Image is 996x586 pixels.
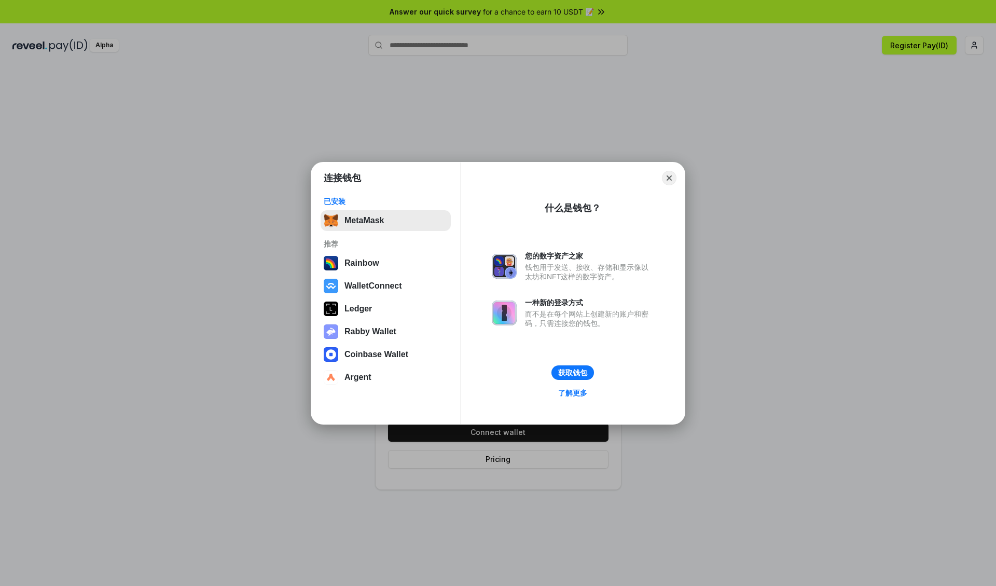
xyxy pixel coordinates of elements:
[321,253,451,274] button: Rainbow
[344,327,396,336] div: Rabby Wallet
[492,254,517,279] img: svg+xml,%3Csvg%20xmlns%3D%22http%3A%2F%2Fwww.w3.org%2F2000%2Fsvg%22%20fill%3D%22none%22%20viewBox...
[525,251,654,261] div: 您的数字资产之家
[344,373,371,382] div: Argent
[324,256,338,270] img: svg+xml,%3Csvg%20width%3D%22120%22%20height%3D%22120%22%20viewBox%3D%220%200%20120%20120%22%20fil...
[324,239,448,249] div: 推荐
[321,210,451,231] button: MetaMask
[492,301,517,325] img: svg+xml,%3Csvg%20xmlns%3D%22http%3A%2F%2Fwww.w3.org%2F2000%2Fsvg%22%20fill%3D%22none%22%20viewBox...
[321,276,451,296] button: WalletConnect
[324,213,338,228] img: svg+xml,%3Csvg%20fill%3D%22none%22%20height%3D%2233%22%20viewBox%3D%220%200%2035%2033%22%20width%...
[545,202,601,214] div: 什么是钱包？
[324,302,338,316] img: svg+xml,%3Csvg%20xmlns%3D%22http%3A%2F%2Fwww.w3.org%2F2000%2Fsvg%22%20width%3D%2228%22%20height%3...
[344,304,372,314] div: Ledger
[344,281,402,291] div: WalletConnect
[344,350,408,359] div: Coinbase Wallet
[324,324,338,339] img: svg+xml,%3Csvg%20xmlns%3D%22http%3A%2F%2Fwww.w3.org%2F2000%2Fsvg%22%20fill%3D%22none%22%20viewBox...
[558,368,587,377] div: 获取钱包
[344,216,384,225] div: MetaMask
[324,347,338,362] img: svg+xml,%3Csvg%20width%3D%2228%22%20height%3D%2228%22%20viewBox%3D%220%200%2028%2028%22%20fill%3D...
[552,386,593,400] a: 了解更多
[321,321,451,342] button: Rabby Wallet
[324,172,361,184] h1: 连接钱包
[344,258,379,268] div: Rainbow
[525,263,654,281] div: 钱包用于发送、接收、存储和显示像以太坊和NFT这样的数字资产。
[321,367,451,388] button: Argent
[324,279,338,293] img: svg+xml,%3Csvg%20width%3D%2228%22%20height%3D%2228%22%20viewBox%3D%220%200%2028%2028%22%20fill%3D...
[321,344,451,365] button: Coinbase Wallet
[525,309,654,328] div: 而不是在每个网站上创建新的账户和密码，只需连接您的钱包。
[324,197,448,206] div: 已安装
[525,298,654,307] div: 一种新的登录方式
[558,388,587,398] div: 了解更多
[324,370,338,385] img: svg+xml,%3Csvg%20width%3D%2228%22%20height%3D%2228%22%20viewBox%3D%220%200%2028%2028%22%20fill%3D...
[662,171,676,185] button: Close
[551,365,594,380] button: 获取钱包
[321,298,451,319] button: Ledger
